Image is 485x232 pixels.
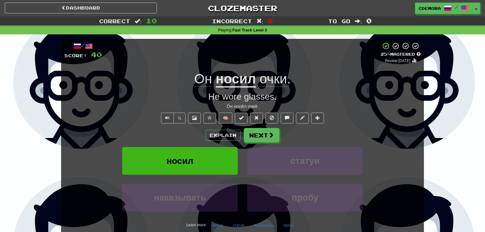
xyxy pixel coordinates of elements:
[455,5,458,10] span: /
[209,221,227,230] button: носил
[186,223,207,227] small: Learn more:
[91,51,102,59] span: 40
[247,147,363,175] button: статуи
[64,42,102,50] div: /
[250,221,278,230] button: наказывать
[260,71,287,87] span: очки
[281,113,293,123] button: Discuss sentence (alt+u)
[203,113,216,123] button: Favorite sentence (alt+f)
[244,128,279,143] button: Next
[381,52,421,57] div: Mastered
[216,71,256,88] u: носил
[232,28,267,32] strong: Fast Track Level 3
[328,18,350,24] span: To go
[173,113,186,123] button: ½
[296,113,309,123] button: Edit sentence (alt+d)
[188,113,201,123] button: Show image (alt+x)
[146,17,157,25] span: 10
[265,113,278,123] button: Ignore sentence (alt+i)
[268,17,273,25] span: 0
[160,113,186,123] div: Text-to-speech controls
[194,71,212,87] span: Он
[64,53,87,58] span: Score:
[366,17,372,25] span: 0
[135,18,142,24] span: :
[257,18,264,24] span: :
[166,3,319,14] a: Clozemaster
[212,18,252,24] span: Incorrect
[64,103,421,109] div: О́н носи́л очки́.
[154,193,206,202] span: наказывать
[355,18,362,24] span: :
[166,156,193,166] span: носил
[99,18,130,24] span: Correct
[311,113,324,123] button: Add to collection (alt+a)
[206,130,241,141] button: Explain
[381,52,390,57] span: 25 %
[418,5,441,11] span: cdemora
[247,184,363,211] button: пробу
[64,90,421,103] div: He wore glasses.
[235,113,248,123] button: Set this sentence to 100% Mastered (alt+m)
[415,3,472,14] a: cdemora /
[219,113,232,123] button: 🧠
[280,221,297,230] button: пробу
[291,156,320,166] span: статуи
[250,113,263,123] button: Reset to 0% Mastered (alt+r)
[161,113,174,123] button: Play sentence audio (ctl+space)
[122,184,238,211] button: наказывать
[292,193,319,202] span: пробу
[122,147,238,175] button: носил
[5,3,157,13] a: Dashboard
[256,71,291,87] span: .
[229,221,248,230] button: статуи
[385,59,411,63] small: Review: [DATE]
